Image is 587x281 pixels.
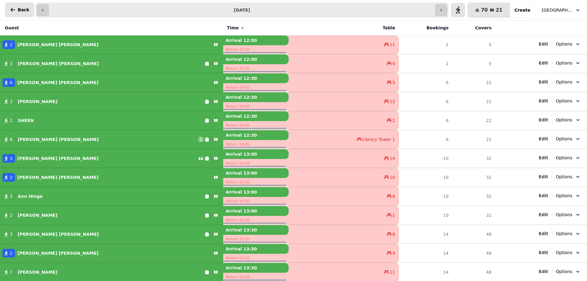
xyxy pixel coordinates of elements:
[392,193,395,199] span: 6
[539,212,548,218] button: Edit
[452,225,495,244] td: 48
[539,156,548,160] span: Edit
[399,111,452,130] td: 6
[552,76,585,87] button: Options
[452,54,495,73] td: 5
[539,231,548,237] button: Edit
[556,60,572,66] span: Options
[539,193,548,199] button: Edit
[552,247,585,258] button: Options
[556,174,572,180] span: Options
[556,231,572,237] span: Options
[539,194,548,198] span: Edit
[223,244,289,254] p: Arrival 13:30
[539,175,548,179] span: Edit
[392,231,395,237] span: 8
[389,42,395,48] span: 11
[223,102,289,111] p: Return 14:00
[452,244,495,263] td: 48
[362,136,395,142] span: Library Tower 1
[223,73,289,83] p: Arrival 12:30
[10,250,13,256] span: 2
[496,8,502,13] span: 21
[18,136,99,142] p: [PERSON_NAME] [PERSON_NAME]
[552,114,585,125] button: Options
[5,2,34,17] button: Back
[539,98,548,104] button: Edit
[223,178,289,187] p: Return 14:30
[452,111,495,130] td: 22
[510,3,535,17] button: Create
[223,149,289,159] p: Arrival 13:00
[223,140,289,149] p: Return 14:00
[223,111,289,121] p: Arrival 12:30
[539,269,548,274] span: Edit
[10,174,13,180] span: 2
[538,5,585,16] button: [GEOGRAPHIC_DATA], [GEOGRAPHIC_DATA]
[392,212,395,218] span: 1
[223,35,289,45] p: Arrival 12:00
[10,231,13,237] span: 3
[515,8,530,12] span: Create
[392,117,395,124] span: 2
[223,206,289,216] p: Arrival 13:00
[227,25,245,31] button: Time
[539,155,548,161] button: Edit
[18,212,57,218] p: [PERSON_NAME]
[399,244,452,263] td: 14
[552,95,585,106] button: Options
[399,130,452,149] td: 6
[556,268,572,275] span: Options
[539,268,548,275] button: Edit
[17,42,98,48] p: [PERSON_NAME] [PERSON_NAME]
[389,98,395,105] span: 12
[223,64,289,73] p: Return 13:30
[17,174,98,180] p: [PERSON_NAME] [PERSON_NAME]
[223,83,289,92] p: Return 14:00
[552,39,585,50] button: Options
[10,136,13,142] span: 6
[481,8,488,13] span: 70
[452,73,495,92] td: 22
[399,206,452,225] td: 10
[10,98,13,105] span: 3
[452,187,495,206] td: 32
[556,250,572,256] span: Options
[17,79,98,86] p: [PERSON_NAME] [PERSON_NAME]
[223,254,289,262] p: Return 15:00
[556,117,572,123] span: Options
[399,225,452,244] td: 14
[399,54,452,73] td: 2
[539,79,548,85] button: Edit
[539,41,548,47] button: Edit
[399,20,452,35] th: Bookings
[539,250,548,255] span: Edit
[539,80,548,84] span: Edit
[227,25,238,31] span: Time
[223,235,289,243] p: Return 15:00
[223,216,289,224] p: Return 14:30
[223,92,289,102] p: Arrival 12:30
[389,174,395,180] span: 10
[552,57,585,68] button: Options
[10,117,13,124] span: 2
[452,35,495,54] td: 5
[552,152,585,163] button: Options
[10,193,13,199] span: 3
[18,193,43,199] p: Ann Hinge
[223,130,289,140] p: Arrival 12:30
[552,133,585,144] button: Options
[18,117,34,124] p: SHEEN
[556,155,572,161] span: Options
[452,149,495,168] td: 32
[552,190,585,201] button: Options
[556,41,572,47] span: Options
[18,98,57,105] p: [PERSON_NAME]
[539,137,548,141] span: Edit
[556,98,572,104] span: Options
[399,92,452,111] td: 6
[556,136,572,142] span: Options
[539,42,548,46] span: Edit
[539,61,548,65] span: Edit
[223,168,289,178] p: Arrival 13:00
